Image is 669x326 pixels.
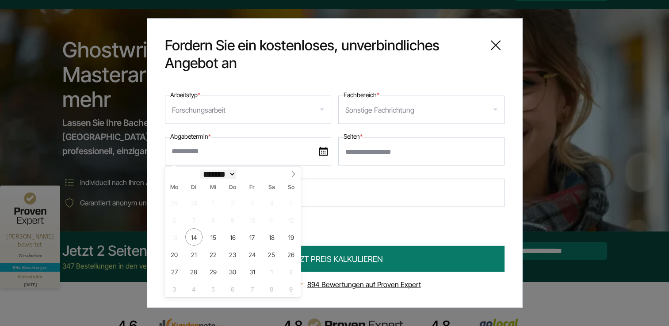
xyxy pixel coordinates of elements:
[170,90,200,100] label: Arbeitstyp
[165,37,480,72] span: Fordern Sie ein kostenloses, unverbindliches Angebot an
[200,170,236,179] select: Month
[345,103,414,117] div: Sonstige Fachrichtung
[307,280,421,289] a: 894 Bewertungen auf Proven Expert
[165,137,331,166] input: date
[165,246,505,272] button: JETZT PREIS KALKULIEREN
[224,211,241,228] span: Oktober 9, 2025
[185,246,203,263] span: Oktober 21, 2025
[166,246,183,263] span: Oktober 20, 2025
[166,263,183,280] span: Oktober 27, 2025
[166,211,183,228] span: Oktober 6, 2025
[263,194,280,211] span: Oktober 4, 2025
[185,280,203,297] span: November 4, 2025
[205,194,222,211] span: Oktober 1, 2025
[170,131,211,142] label: Abgabetermin
[319,147,328,156] img: date
[172,103,226,117] div: Forschungsarbeit
[205,211,222,228] span: Oktober 8, 2025
[224,194,241,211] span: Oktober 2, 2025
[244,246,261,263] span: Oktober 24, 2025
[282,263,299,280] span: November 2, 2025
[185,211,203,228] span: Oktober 7, 2025
[166,280,183,297] span: November 3, 2025
[185,228,203,246] span: Oktober 14, 2025
[224,263,241,280] span: Oktober 30, 2025
[166,194,183,211] span: September 29, 2025
[263,263,280,280] span: November 1, 2025
[262,185,281,190] span: Sa
[263,280,280,297] span: November 8, 2025
[205,263,222,280] span: Oktober 29, 2025
[282,280,299,297] span: November 9, 2025
[244,280,261,297] span: November 7, 2025
[184,185,203,190] span: Di
[244,263,261,280] span: Oktober 31, 2025
[242,185,262,190] span: Fr
[244,194,261,211] span: Oktober 3, 2025
[224,280,241,297] span: November 6, 2025
[263,211,280,228] span: Oktober 11, 2025
[185,194,203,211] span: September 30, 2025
[205,246,222,263] span: Oktober 22, 2025
[203,185,223,190] span: Mi
[282,246,299,263] span: Oktober 26, 2025
[166,228,183,246] span: Oktober 13, 2025
[281,185,301,190] span: So
[223,185,242,190] span: Do
[205,280,222,297] span: November 5, 2025
[164,185,184,190] span: Mo
[205,228,222,246] span: Oktober 15, 2025
[244,228,261,246] span: Oktober 17, 2025
[287,253,383,265] span: JETZT PREIS KALKULIEREN
[282,228,299,246] span: Oktober 19, 2025
[263,228,280,246] span: Oktober 18, 2025
[185,263,203,280] span: Oktober 28, 2025
[344,131,363,142] label: Seiten
[224,246,241,263] span: Oktober 23, 2025
[282,194,299,211] span: Oktober 5, 2025
[344,90,379,100] label: Fachbereich
[244,211,261,228] span: Oktober 10, 2025
[282,211,299,228] span: Oktober 12, 2025
[224,228,241,246] span: Oktober 16, 2025
[236,170,265,179] input: Year
[263,246,280,263] span: Oktober 25, 2025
